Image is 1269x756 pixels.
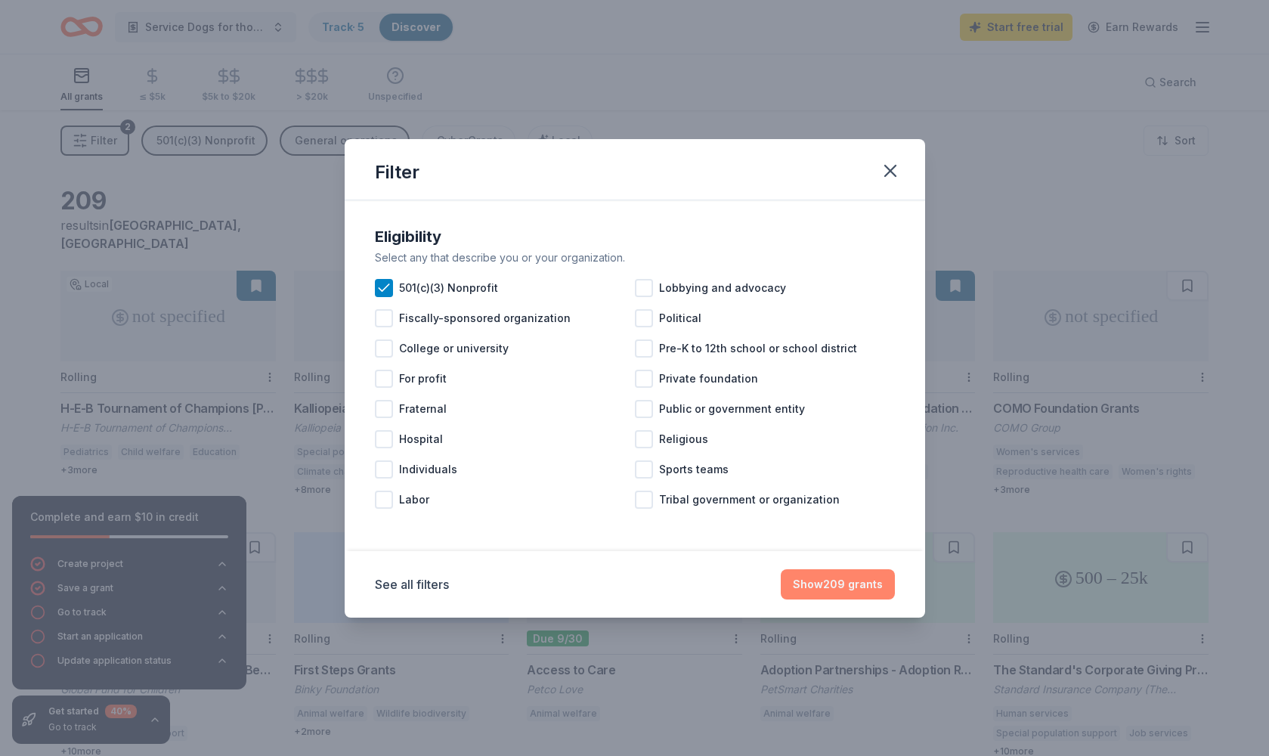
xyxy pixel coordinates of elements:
span: Private foundation [659,370,758,388]
div: Eligibility [375,225,895,249]
div: Filter [375,160,419,184]
span: Individuals [399,460,457,479]
span: Hospital [399,430,443,448]
span: For profit [399,370,447,388]
span: Sports teams [659,460,729,479]
button: See all filters [375,575,449,593]
span: College or university [399,339,509,358]
span: Fraternal [399,400,447,418]
span: Pre-K to 12th school or school district [659,339,857,358]
span: Fiscally-sponsored organization [399,309,571,327]
button: Show209 grants [781,569,895,600]
span: Labor [399,491,429,509]
span: Religious [659,430,708,448]
span: 501(c)(3) Nonprofit [399,279,498,297]
div: Select any that describe you or your organization. [375,249,895,267]
span: Public or government entity [659,400,805,418]
span: Lobbying and advocacy [659,279,786,297]
span: Political [659,309,701,327]
span: Tribal government or organization [659,491,840,509]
